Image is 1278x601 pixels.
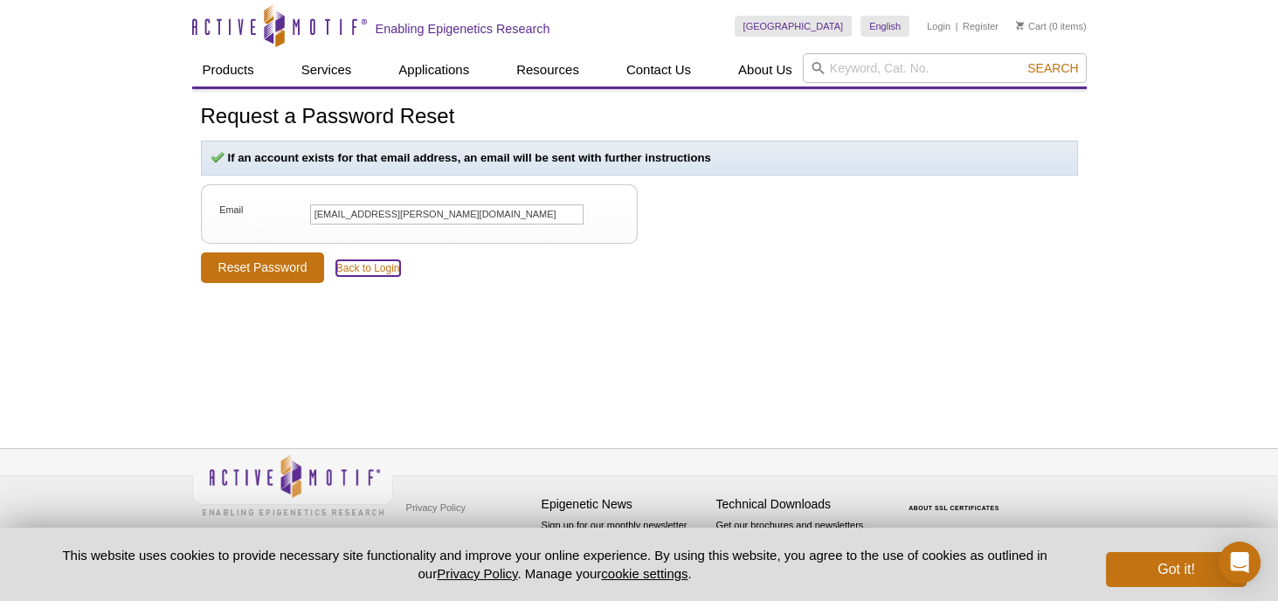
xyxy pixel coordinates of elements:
a: Terms & Conditions [402,521,494,547]
button: Search [1022,60,1083,76]
a: Login [927,20,950,32]
a: About Us [728,53,803,86]
a: Privacy Policy [437,566,517,581]
h4: Technical Downloads [716,497,882,512]
li: (0 items) [1016,16,1087,37]
a: [GEOGRAPHIC_DATA] [735,16,853,37]
span: Search [1027,61,1078,75]
table: Click to Verify - This site chose Symantec SSL for secure e-commerce and confidential communicati... [891,480,1022,518]
button: Got it! [1106,552,1246,587]
img: Active Motif, [192,449,393,520]
a: English [860,16,909,37]
input: Keyword, Cat. No. [803,53,1087,83]
div: Open Intercom Messenger [1219,542,1261,584]
a: Services [291,53,363,86]
li: | [956,16,958,37]
p: This website uses cookies to provide necessary site functionality and improve your online experie... [32,546,1078,583]
input: Reset Password [201,252,325,283]
a: Back to Login [336,260,400,276]
a: Applications [388,53,480,86]
label: Email [218,204,307,216]
button: cookie settings [601,566,687,581]
p: Get our brochures and newsletters, or request them by mail. [716,518,882,563]
a: ABOUT SSL CERTIFICATES [908,505,999,511]
a: Resources [506,53,590,86]
img: Your Cart [1016,21,1024,30]
a: Register [963,20,998,32]
p: Sign up for our monthly newsletter highlighting recent publications in the field of epigenetics. [542,518,708,577]
a: Products [192,53,265,86]
p: If an account exists for that email address, an email will be sent with further instructions [211,150,1068,166]
a: Privacy Policy [402,494,470,521]
a: Cart [1016,20,1047,32]
h1: Request a Password Reset [201,105,1078,130]
a: Contact Us [616,53,701,86]
h2: Enabling Epigenetics Research [376,21,550,37]
h4: Epigenetic News [542,497,708,512]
